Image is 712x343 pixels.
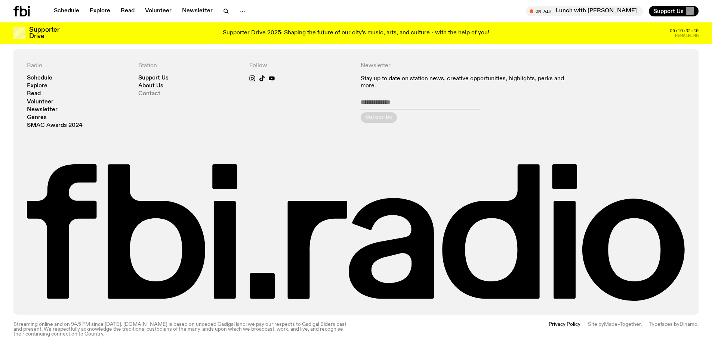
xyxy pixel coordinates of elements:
[138,75,169,81] a: Support Us
[549,322,580,337] a: Privacy Policy
[85,6,115,16] a: Explore
[670,29,699,33] span: 05:10:32:49
[679,322,697,327] a: Dinamo
[649,6,699,16] button: Support Us
[49,6,84,16] a: Schedule
[116,6,139,16] a: Read
[641,322,642,327] span: .
[526,6,643,16] button: On AirLunch with [PERSON_NAME]
[141,6,176,16] a: Volunteer
[697,322,699,327] span: .
[223,30,489,37] p: Supporter Drive 2025: Shaping the future of our city’s music, arts, and culture - with the help o...
[27,115,47,121] a: Genres
[29,27,59,40] h3: Supporter Drive
[27,83,47,89] a: Explore
[27,123,83,128] a: SMAC Awards 2024
[27,91,41,97] a: Read
[138,91,160,97] a: Contact
[361,75,574,90] p: Stay up to date on station news, creative opportunities, highlights, perks and more.
[13,322,352,337] p: Streaming online and on 94.5 FM since [DATE]. [DOMAIN_NAME] is based on unceded Gadigal land; we ...
[361,62,574,69] h4: Newsletter
[138,83,163,89] a: About Us
[27,107,58,113] a: Newsletter
[653,8,684,15] span: Support Us
[675,34,699,38] span: Remaining
[249,62,352,69] h4: Follow
[27,75,52,81] a: Schedule
[178,6,217,16] a: Newsletter
[27,99,53,105] a: Volunteer
[604,322,641,327] a: Made–Together
[27,62,129,69] h4: Radio
[361,112,397,123] button: Subscribe
[588,322,604,327] span: Site by
[138,62,241,69] h4: Station
[649,322,679,327] span: Typefaces by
